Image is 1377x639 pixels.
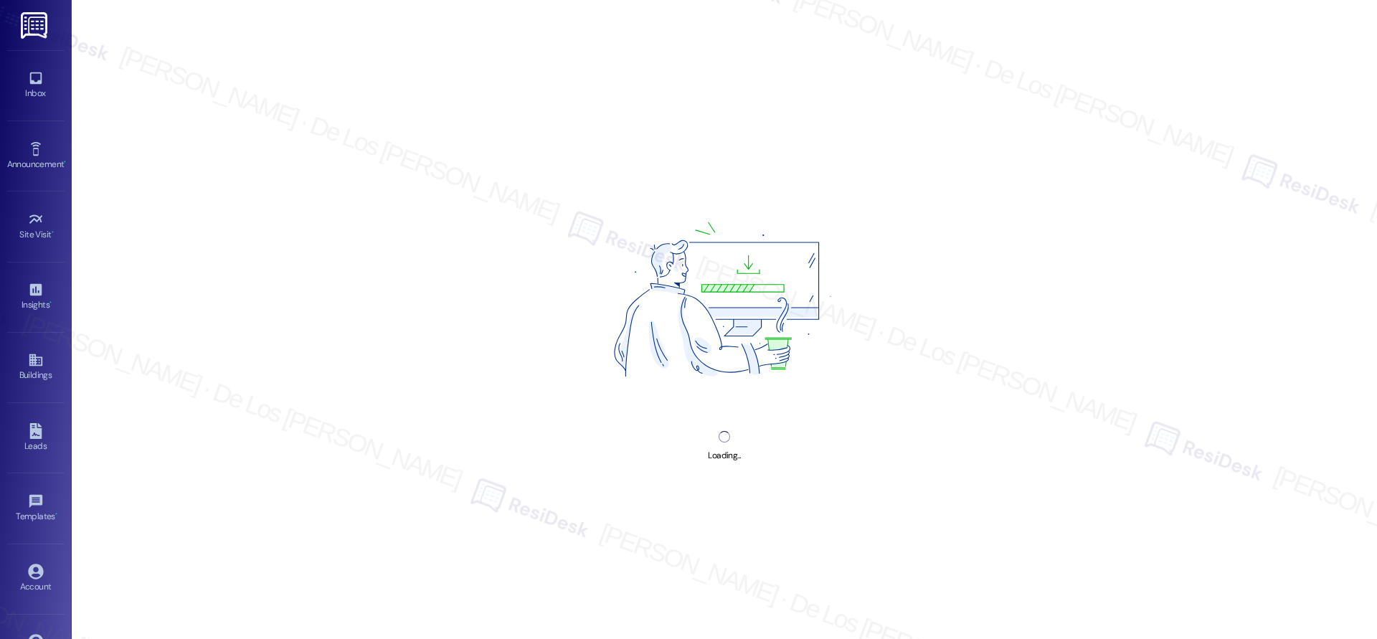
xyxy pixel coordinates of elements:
[55,509,57,519] span: •
[7,278,65,316] a: Insights •
[64,157,66,167] span: •
[7,66,65,105] a: Inbox
[7,489,65,528] a: Templates •
[21,12,50,39] img: ResiDesk Logo
[52,227,54,237] span: •
[7,419,65,458] a: Leads
[708,448,740,463] div: Loading...
[7,559,65,598] a: Account
[49,298,52,308] span: •
[7,207,65,246] a: Site Visit •
[7,348,65,387] a: Buildings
